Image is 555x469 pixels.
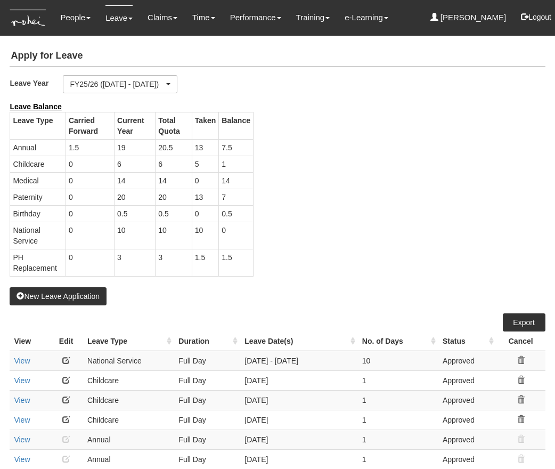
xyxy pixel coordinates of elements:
[14,357,30,365] a: View
[66,205,114,222] td: 0
[438,351,496,370] td: Approved
[14,376,30,385] a: View
[358,390,438,410] td: 1
[66,189,114,205] td: 0
[10,331,49,351] th: View
[10,102,61,111] b: Leave Balance
[496,331,545,351] th: Cancel
[240,430,358,449] td: [DATE]
[14,435,30,444] a: View
[156,139,192,156] td: 20.5
[49,331,83,351] th: Edit
[66,156,114,172] td: 0
[66,222,114,249] td: 0
[192,5,215,30] a: Time
[83,370,174,390] td: Childcare
[115,249,156,276] td: 3
[430,5,507,30] a: [PERSON_NAME]
[66,112,114,139] th: Carried Forward
[230,5,281,30] a: Performance
[115,222,156,249] td: 10
[219,205,254,222] td: 0.5
[192,139,218,156] td: 13
[345,5,388,30] a: e-Learning
[192,205,218,222] td: 0
[503,313,545,331] a: Export
[83,449,174,469] td: Annual
[358,351,438,370] td: 10
[240,410,358,430] td: [DATE]
[83,430,174,449] td: Annual
[83,351,174,370] td: National Service
[438,390,496,410] td: Approved
[156,249,192,276] td: 3
[240,331,358,351] th: Leave Date(s) : activate to sort column ascending
[115,189,156,205] td: 20
[10,205,66,222] td: Birthday
[358,410,438,430] td: 1
[174,410,240,430] td: Full Day
[358,449,438,469] td: 1
[192,249,218,276] td: 1.5
[66,139,114,156] td: 1.5
[219,189,254,205] td: 7
[115,205,156,222] td: 0.5
[14,455,30,464] a: View
[156,156,192,172] td: 6
[83,410,174,430] td: Childcare
[240,390,358,410] td: [DATE]
[192,189,218,205] td: 13
[174,449,240,469] td: Full Day
[156,205,192,222] td: 0.5
[358,370,438,390] td: 1
[358,430,438,449] td: 1
[192,156,218,172] td: 5
[14,416,30,424] a: View
[63,75,177,93] button: FY25/26 ([DATE] - [DATE])
[10,172,66,189] td: Medical
[438,331,496,351] th: Status : activate to sort column ascending
[10,222,66,249] td: National Service
[156,112,192,139] th: Total Quota
[219,156,254,172] td: 1
[156,222,192,249] td: 10
[105,5,133,30] a: Leave
[174,390,240,410] td: Full Day
[156,189,192,205] td: 20
[174,430,240,449] td: Full Day
[148,5,177,30] a: Claims
[10,287,107,305] button: New Leave Application
[156,172,192,189] td: 14
[192,172,218,189] td: 0
[10,156,66,172] td: Childcare
[438,410,496,430] td: Approved
[60,5,91,30] a: People
[192,112,218,139] th: Taken
[10,75,63,91] label: Leave Year
[10,249,66,276] td: PH Replacement
[438,370,496,390] td: Approved
[438,449,496,469] td: Approved
[174,351,240,370] td: Full Day
[174,331,240,351] th: Duration : activate to sort column ascending
[219,112,254,139] th: Balance
[192,222,218,249] td: 10
[10,45,545,67] h4: Apply for Leave
[66,172,114,189] td: 0
[115,112,156,139] th: Current Year
[174,370,240,390] td: Full Day
[219,139,254,156] td: 7.5
[115,156,156,172] td: 6
[10,139,66,156] td: Annual
[14,396,30,405] a: View
[83,390,174,410] td: Childcare
[240,449,358,469] td: [DATE]
[10,189,66,205] td: Paternity
[70,79,164,90] div: FY25/26 ([DATE] - [DATE])
[219,172,254,189] td: 14
[115,139,156,156] td: 19
[83,331,174,351] th: Leave Type : activate to sort column ascending
[296,5,330,30] a: Training
[66,249,114,276] td: 0
[240,370,358,390] td: [DATE]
